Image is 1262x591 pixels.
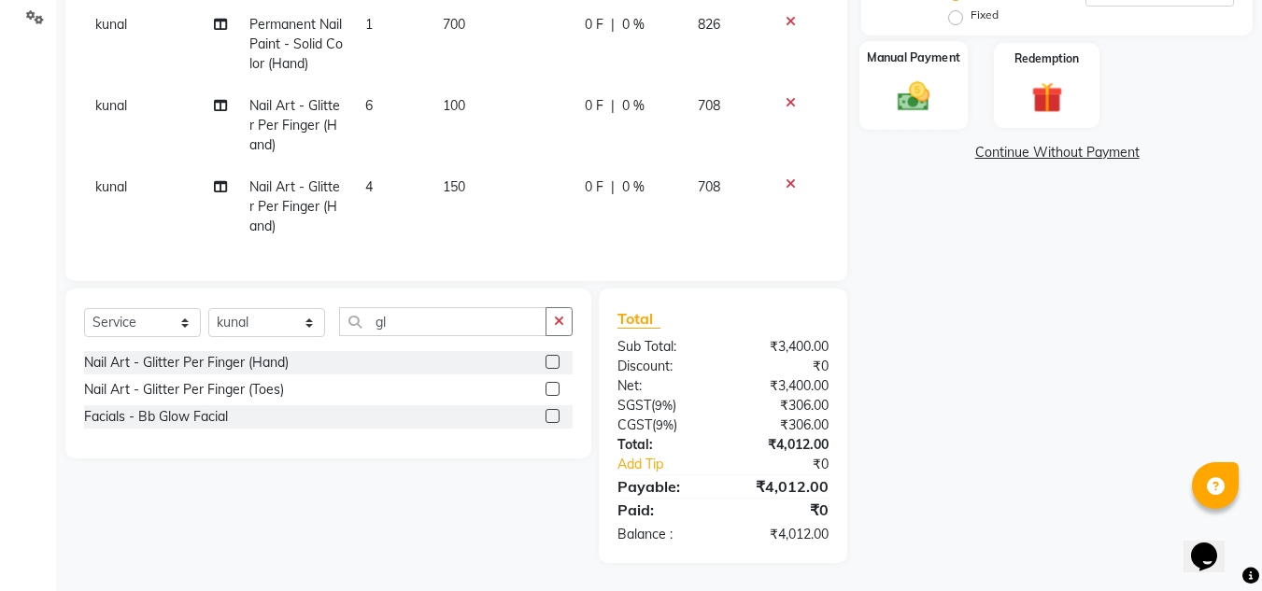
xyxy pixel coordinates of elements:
[622,96,645,116] span: 0 %
[655,398,673,413] span: 9%
[1184,516,1243,572] iframe: chat widget
[723,396,843,415] div: ₹306.00
[723,376,843,396] div: ₹3,400.00
[723,435,843,455] div: ₹4,012.00
[603,455,743,474] a: Add Tip
[249,97,340,153] span: Nail Art - Glitter Per Finger (Hand)
[617,397,651,414] span: SGST
[585,96,603,116] span: 0 F
[603,337,723,357] div: Sub Total:
[603,499,723,521] div: Paid:
[971,7,999,23] label: Fixed
[443,178,465,195] span: 150
[698,178,720,195] span: 708
[365,97,373,114] span: 6
[95,16,127,33] span: kunal
[603,357,723,376] div: Discount:
[249,178,340,234] span: Nail Art - Glitter Per Finger (Hand)
[617,309,660,329] span: Total
[622,177,645,197] span: 0 %
[723,475,843,498] div: ₹4,012.00
[84,380,284,400] div: Nail Art - Glitter Per Finger (Toes)
[95,178,127,195] span: kunal
[443,97,465,114] span: 100
[622,15,645,35] span: 0 %
[443,16,465,33] span: 700
[95,97,127,114] span: kunal
[611,96,615,116] span: |
[84,407,228,427] div: Facials - Bb Glow Facial
[611,15,615,35] span: |
[585,15,603,35] span: 0 F
[603,396,723,415] div: ( )
[617,416,652,433] span: CGST
[365,178,373,195] span: 4
[656,417,674,432] span: 9%
[867,49,960,66] label: Manual Payment
[723,415,843,435] div: ₹306.00
[865,143,1249,162] a: Continue Without Payment
[887,77,940,115] img: _cash.svg
[339,307,546,336] input: Search or Scan
[1014,50,1079,67] label: Redemption
[84,353,289,373] div: Nail Art - Glitter Per Finger (Hand)
[603,376,723,396] div: Net:
[744,455,844,474] div: ₹0
[365,16,373,33] span: 1
[723,357,843,376] div: ₹0
[1022,78,1072,117] img: _gift.svg
[603,525,723,544] div: Balance :
[249,16,343,72] span: Permanent Nail Paint - Solid Color (Hand)
[698,16,720,33] span: 826
[723,337,843,357] div: ₹3,400.00
[698,97,720,114] span: 708
[723,525,843,544] div: ₹4,012.00
[723,499,843,521] div: ₹0
[611,177,615,197] span: |
[603,475,723,498] div: Payable:
[603,415,723,435] div: ( )
[603,435,723,455] div: Total:
[585,177,603,197] span: 0 F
